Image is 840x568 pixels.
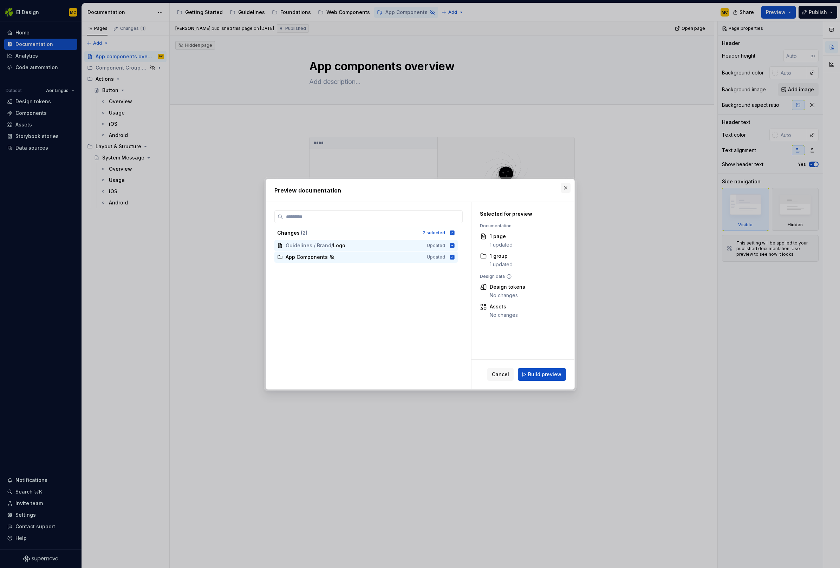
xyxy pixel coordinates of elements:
div: 1 updated [490,241,513,248]
div: Design data [480,274,562,279]
span: Cancel [492,371,509,378]
div: Design tokens [490,283,525,290]
span: ( 2 ) [301,230,307,236]
div: No changes [490,312,518,319]
div: Changes [277,229,418,236]
span: App Components [286,254,328,261]
span: / [331,242,333,249]
div: 1 group [490,253,513,260]
span: Guidelines / Brand [286,242,331,249]
div: No changes [490,292,525,299]
button: Build preview [518,368,566,381]
div: Documentation [480,223,562,229]
div: 1 updated [490,261,513,268]
div: Selected for preview [480,210,562,217]
span: Updated [427,254,445,260]
div: 1 page [490,233,513,240]
button: Cancel [487,368,514,381]
span: Updated [427,243,445,248]
span: Build preview [528,371,561,378]
span: Logo [333,242,347,249]
h2: Preview documentation [274,186,566,195]
div: 2 selected [423,230,445,236]
div: Assets [490,303,518,310]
